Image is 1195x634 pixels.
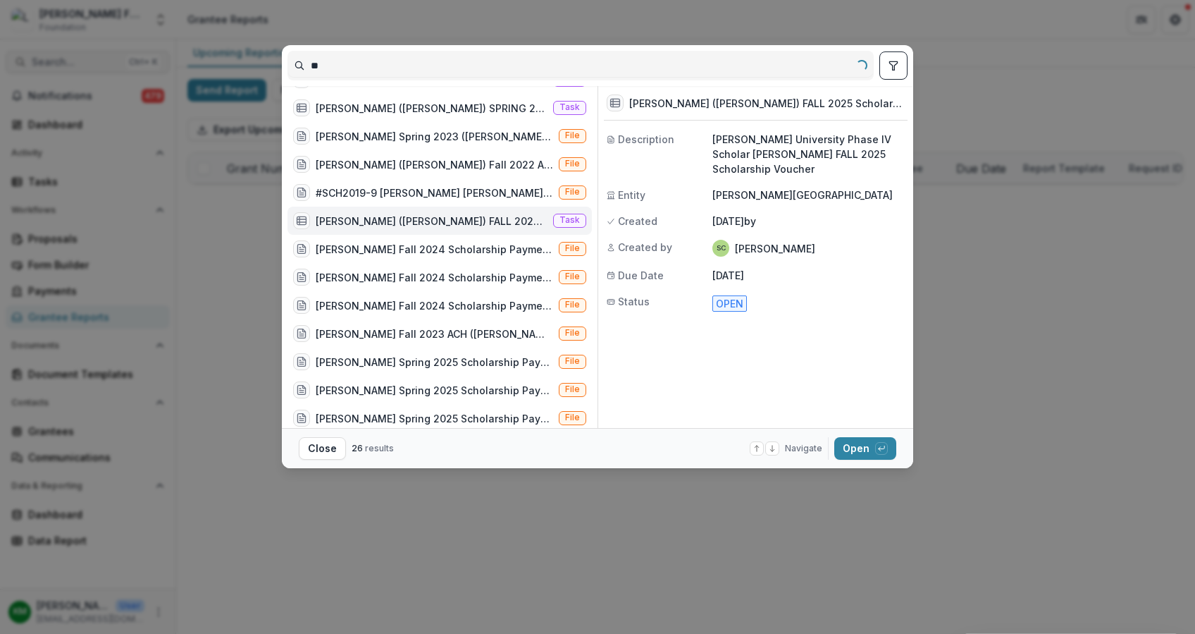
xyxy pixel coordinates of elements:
[565,300,580,310] span: File
[629,96,905,111] h3: [PERSON_NAME] ([PERSON_NAME]) FALL 2025 Scholarship Voucher
[712,268,744,283] p: [DATE]
[565,187,580,197] span: File
[316,129,553,144] div: [PERSON_NAME] Spring 2023 ([PERSON_NAME]) ack.pdf
[565,413,580,422] span: File
[712,132,905,176] p: [PERSON_NAME] University Phase IV Scholar [PERSON_NAME] FALL 2025 Scholarship Voucher
[618,268,664,283] span: Due Date
[565,356,580,366] span: File
[618,214,657,228] span: Created
[352,443,363,453] span: 26
[618,294,650,309] span: Status
[559,215,580,225] span: Task
[712,188,905,202] p: [PERSON_NAME][GEOGRAPHIC_DATA]
[316,214,547,228] div: [PERSON_NAME] ([PERSON_NAME]) FALL 2025 Scholarship Voucher
[879,51,908,80] button: toggle filters
[712,214,905,228] p: [DATE] by
[299,437,346,460] button: Close
[316,101,547,116] div: [PERSON_NAME] ([PERSON_NAME]) SPRING 2025 Scholarship Voucher
[316,242,553,257] div: [PERSON_NAME] Fall 2024 Scholarship Payment ([PERSON_NAME]) ACH.pdf
[316,355,553,370] div: [PERSON_NAME] Spring 2025 Scholarship Payment ACH ([PERSON_NAME]).pdf
[565,159,580,169] span: File
[618,188,645,202] span: Entity
[559,102,580,112] span: Task
[565,243,580,253] span: File
[565,328,580,338] span: File
[785,442,822,455] span: Navigate
[316,411,553,426] div: [PERSON_NAME] Spring 2025 Scholarship Payment Ack ([PERSON_NAME]).pdf
[834,437,896,460] button: Open
[618,240,672,255] span: Created by
[316,185,553,200] div: #SCH2019-9 [PERSON_NAME] [PERSON_NAME] Spring 2024 Scholarship Voucher.pdf
[365,443,394,453] span: results
[618,132,674,147] span: Description
[316,327,553,341] div: [PERSON_NAME] Fall 2023 ACH ([PERSON_NAME]).pdf
[316,270,553,285] div: [PERSON_NAME] Fall 2024 Scholarship Payment ack ([PERSON_NAME]).pdf
[735,241,815,256] p: [PERSON_NAME]
[316,383,553,398] div: [PERSON_NAME] Spring 2025 Scholarship Payment Letter ([PERSON_NAME]).pdf
[565,384,580,394] span: File
[712,295,747,312] span: Open
[565,272,580,281] span: File
[565,130,580,140] span: File
[316,298,553,313] div: [PERSON_NAME] Fall 2024 Scholarship Payment Letter ([PERSON_NAME]).pdf
[717,245,726,252] div: Sandra Ching
[316,157,553,172] div: [PERSON_NAME] ([PERSON_NAME]) Fall 2022 Ack.pdf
